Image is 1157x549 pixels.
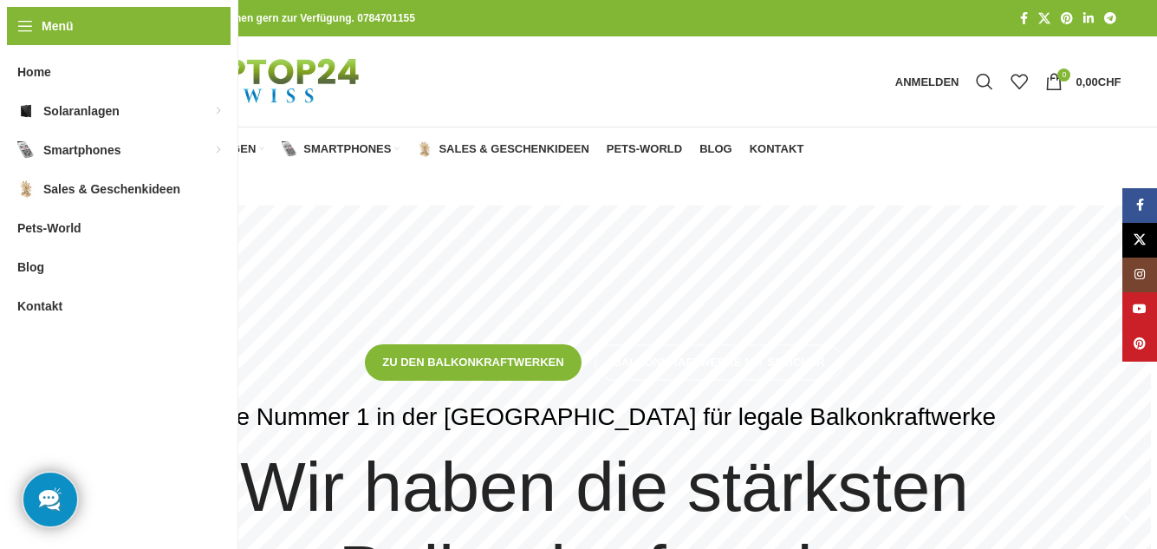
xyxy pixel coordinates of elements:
[887,64,968,99] a: Anmelden
[17,212,81,244] span: Pets-World
[88,74,403,88] a: Logo der Website
[1037,64,1129,99] a: 0 0,00CHF
[417,141,432,157] img: Sales & Geschenkideen
[17,141,35,159] img: Smartphones
[282,141,297,157] img: Smartphones
[17,252,44,283] span: Blog
[43,134,120,166] span: Smartphones
[17,102,35,120] img: Solaranlagen
[43,95,120,127] span: Solaranlagen
[88,36,403,127] img: Tiptop24 Nachhaltige & Faire Produkte
[614,356,825,369] span: Balkonkraftwerke mit Speicher
[417,132,588,167] a: Sales & Geschenkideen
[88,12,415,24] strong: Bei allen Fragen stehen wir Ihnen gern zur Verfügung. 0784701155
[17,56,51,88] span: Home
[282,132,400,167] a: Smartphones
[1108,503,1151,546] div: Next slide
[42,16,74,36] span: Menü
[1122,292,1157,327] a: YouTube Social Link
[382,356,563,369] span: Zu den Balkonkraftwerken
[1099,7,1121,30] a: Telegram Social Link
[365,344,581,381] a: Zu den Balkonkraftwerken
[699,142,732,156] span: Blog
[1122,327,1157,362] a: Pinterest Social Link
[1057,69,1070,82] span: 0
[1098,75,1121,88] span: CHF
[1122,258,1157,292] a: Instagram Social Link
[1002,64,1037,99] div: Meine Wunschliste
[607,142,682,156] span: Pets-World
[699,132,732,167] a: Blog
[750,132,804,167] a: Kontakt
[17,291,62,322] span: Kontakt
[895,76,959,88] span: Anmelden
[439,142,588,156] span: Sales & Geschenkideen
[303,142,391,156] span: Smartphones
[43,173,180,205] span: Sales & Geschenkideen
[17,180,35,198] img: Sales & Geschenkideen
[80,132,813,167] div: Hauptnavigation
[607,132,682,167] a: Pets-World
[967,64,1002,99] a: Suche
[213,398,996,437] div: Die Nummer 1 in der [GEOGRAPHIC_DATA] für legale Balkonkraftwerke
[1078,7,1099,30] a: LinkedIn Social Link
[750,142,804,156] span: Kontakt
[1076,75,1121,88] bdi: 0,00
[1122,223,1157,258] a: X Social Link
[1122,188,1157,223] a: Facebook Social Link
[1056,7,1078,30] a: Pinterest Social Link
[595,344,844,381] a: Balkonkraftwerke mit Speicher
[1033,7,1056,30] a: X Social Link
[1015,7,1033,30] a: Facebook Social Link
